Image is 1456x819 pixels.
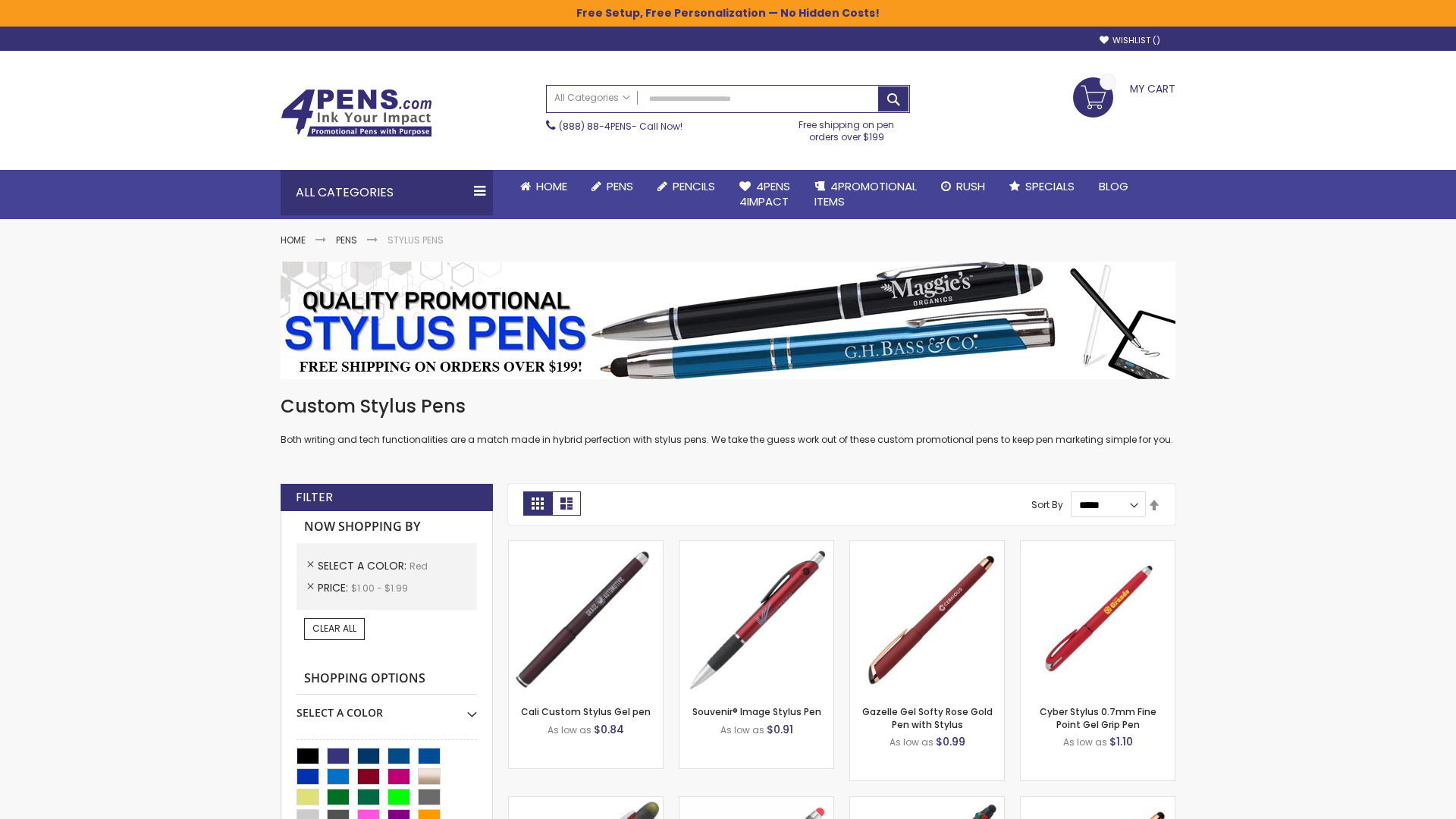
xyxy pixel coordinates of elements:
a: Pens [336,234,357,246]
a: Clear All [304,618,365,639]
a: Home [281,234,306,246]
img: Cyber Stylus 0.7mm Fine Point Gel Grip Pen-Red [1021,541,1175,695]
span: $0.84 [594,722,624,737]
span: Price [318,580,351,595]
a: Rush [929,170,997,203]
strong: Now Shopping by [297,511,477,543]
a: (888) 88-4PENS [559,120,632,133]
span: Home [536,178,567,194]
span: 4Pens 4impact [739,178,790,209]
span: - Call Now! [559,120,682,133]
img: 4Pens Custom Pens and Promotional Products [281,89,432,137]
span: Pens [607,178,633,194]
label: Sort By [1031,498,1063,511]
strong: Stylus Pens [388,234,444,246]
a: Gazelle Gel Softy Rose Gold Pen with Stylus [862,705,993,730]
span: Rush [956,178,985,194]
a: Pens [579,170,645,203]
span: Specials [1025,178,1075,194]
h1: Custom Stylus Pens [281,394,1175,419]
a: Gazelle Gel Softy Rose Gold Pen with Stylus-Red [850,540,1004,553]
span: As low as [720,723,764,736]
span: Clear All [312,622,356,635]
strong: Grid [523,491,552,516]
img: Souvenir® Image Stylus Pen-Red [679,541,833,695]
span: As low as [1063,736,1107,748]
a: All Categories [547,86,638,111]
a: Souvenir® Jalan Highlighter Stylus Pen Combo-Red [509,796,663,809]
a: Souvenir® Image Stylus Pen [692,705,821,718]
a: Cyber Stylus 0.7mm Fine Point Gel Grip Pen [1040,705,1156,730]
span: All Categories [554,92,630,104]
img: Cali Custom Stylus Gel pen-Red [509,541,663,695]
a: Blog [1087,170,1141,203]
span: Blog [1099,178,1128,194]
img: Stylus Pens [281,262,1175,379]
a: Islander Softy Gel with Stylus - ColorJet Imprint-Red [679,796,833,809]
span: Select A Color [318,558,409,573]
a: Pencils [645,170,727,203]
span: $0.91 [767,722,793,737]
span: 4PROMOTIONAL ITEMS [814,178,917,209]
a: Wishlist [1100,35,1160,46]
strong: Filter [296,489,333,506]
img: Gazelle Gel Softy Rose Gold Pen with Stylus-Red [850,541,1004,695]
a: 4Pens4impact [727,170,802,219]
a: Orbitor 4 Color Assorted Ink Metallic Stylus Pens-Red [850,796,1004,809]
strong: Shopping Options [297,663,477,695]
div: All Categories [281,170,493,215]
div: Select A Color [297,695,477,720]
span: $1.10 [1109,734,1133,749]
span: As low as [890,736,934,748]
a: Souvenir® Image Stylus Pen-Red [679,540,833,553]
a: Gazelle Gel Softy Rose Gold Pen with Stylus - ColorJet-Red [1021,796,1175,809]
a: Specials [997,170,1087,203]
a: Cali Custom Stylus Gel pen [521,705,651,718]
span: $0.99 [936,734,965,749]
a: 4PROMOTIONALITEMS [802,170,929,219]
span: Pencils [673,178,715,194]
span: Red [409,560,428,573]
a: Cyber Stylus 0.7mm Fine Point Gel Grip Pen-Red [1021,540,1175,553]
span: As low as [548,723,591,736]
div: Free shipping on pen orders over $199 [783,113,911,143]
a: Home [508,170,579,203]
a: Cali Custom Stylus Gel pen-Red [509,540,663,553]
span: $1.00 - $1.99 [351,582,408,595]
div: Both writing and tech functionalities are a match made in hybrid perfection with stylus pens. We ... [281,394,1175,447]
